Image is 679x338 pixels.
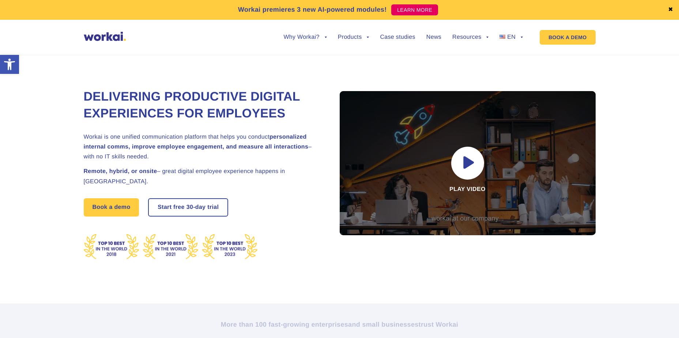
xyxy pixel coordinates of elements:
[507,34,516,40] span: EN
[84,168,157,174] strong: Remote, hybrid, or onsite
[84,166,321,186] h2: – great digital employee experience happens in [GEOGRAPHIC_DATA].
[186,204,206,210] i: 30-day
[380,34,415,40] a: Case studies
[391,4,438,15] a: LEARN MORE
[540,30,595,45] a: BOOK A DEMO
[340,91,596,235] div: Play video
[84,198,139,217] a: Book a demo
[149,199,227,216] a: Start free30-daytrial
[338,34,369,40] a: Products
[283,34,327,40] a: Why Workai?
[426,34,441,40] a: News
[238,5,387,15] p: Workai premieres 3 new AI-powered modules!
[668,7,673,13] a: ✖
[452,34,488,40] a: Resources
[84,89,321,122] h1: Delivering Productive Digital Experiences for Employees
[137,320,543,329] h2: More than 100 fast-growing enterprises trust Workai
[348,321,418,328] i: and small businesses
[84,132,321,162] h2: Workai is one unified communication platform that helps you conduct – with no IT skills needed.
